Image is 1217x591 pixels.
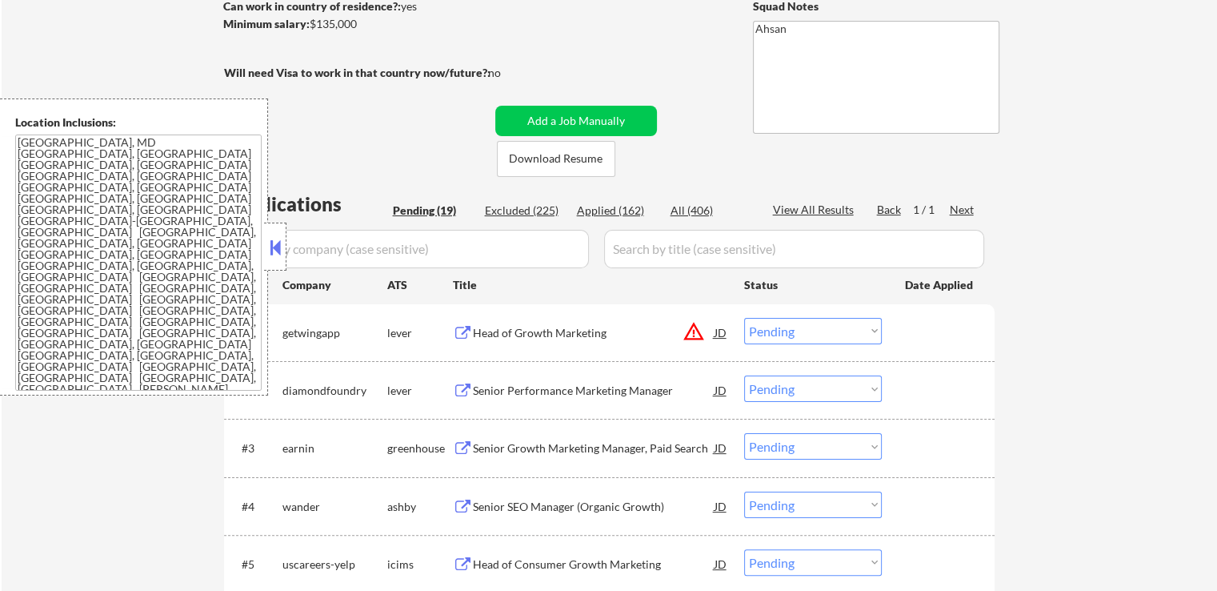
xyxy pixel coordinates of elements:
[242,499,270,515] div: #4
[913,202,950,218] div: 1 / 1
[242,440,270,456] div: #3
[473,440,715,456] div: Senior Growth Marketing Manager, Paid Search
[282,325,387,341] div: getwingapp
[744,270,882,299] div: Status
[713,376,729,404] div: JD
[713,318,729,347] div: JD
[773,202,859,218] div: View All Results
[387,440,453,456] div: greenhouse
[224,66,490,79] strong: Will need Visa to work in that country now/future?:
[393,203,473,219] div: Pending (19)
[282,557,387,573] div: uscareers-yelp
[473,325,715,341] div: Head of Growth Marketing
[713,549,729,578] div: JD
[473,499,715,515] div: Senior SEO Manager (Organic Growth)
[671,203,751,219] div: All (406)
[950,202,975,218] div: Next
[577,203,657,219] div: Applied (162)
[604,230,984,268] input: Search by title (case sensitive)
[229,230,589,268] input: Search by company (case sensitive)
[282,383,387,399] div: diamondfoundry
[473,557,715,573] div: Head of Consumer Growth Marketing
[387,499,453,515] div: ashby
[387,277,453,293] div: ATS
[713,433,729,462] div: JD
[387,325,453,341] div: lever
[905,277,975,293] div: Date Applied
[683,320,705,343] button: warning_amber
[242,557,270,573] div: #5
[473,383,715,399] div: Senior Performance Marketing Manager
[877,202,903,218] div: Back
[495,106,657,136] button: Add a Job Manually
[15,115,262,131] div: Location Inclusions:
[282,277,387,293] div: Company
[223,17,310,30] strong: Minimum salary:
[229,195,387,214] div: Applications
[387,557,453,573] div: icims
[223,16,490,32] div: $135,000
[453,277,729,293] div: Title
[387,383,453,399] div: lever
[282,440,387,456] div: earnin
[488,65,534,81] div: no
[485,203,565,219] div: Excluded (225)
[497,141,615,177] button: Download Resume
[713,492,729,521] div: JD
[282,499,387,515] div: wander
